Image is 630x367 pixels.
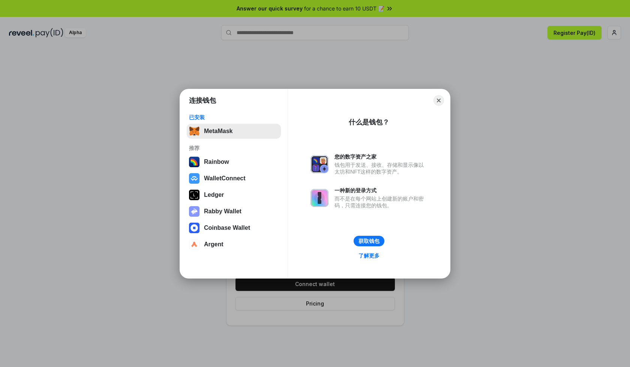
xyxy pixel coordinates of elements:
[204,128,232,135] div: MetaMask
[187,220,281,235] button: Coinbase Wallet
[189,223,199,233] img: svg+xml,%3Csvg%20width%3D%2228%22%20height%3D%2228%22%20viewBox%3D%220%200%2028%2028%22%20fill%3D...
[204,208,241,215] div: Rabby Wallet
[187,204,281,219] button: Rabby Wallet
[189,114,279,121] div: 已安装
[358,252,379,259] div: 了解更多
[354,236,384,246] button: 获取钱包
[310,155,328,173] img: svg+xml,%3Csvg%20xmlns%3D%22http%3A%2F%2Fwww.w3.org%2F2000%2Fsvg%22%20fill%3D%22none%22%20viewBox...
[334,195,427,209] div: 而不是在每个网站上创建新的账户和密码，只需连接您的钱包。
[433,95,444,106] button: Close
[189,145,279,151] div: 推荐
[187,171,281,186] button: WalletConnect
[189,239,199,250] img: svg+xml,%3Csvg%20width%3D%2228%22%20height%3D%2228%22%20viewBox%3D%220%200%2028%2028%22%20fill%3D...
[187,154,281,169] button: Rainbow
[189,126,199,136] img: svg+xml,%3Csvg%20fill%3D%22none%22%20height%3D%2233%22%20viewBox%3D%220%200%2035%2033%22%20width%...
[187,124,281,139] button: MetaMask
[189,173,199,184] img: svg+xml,%3Csvg%20width%3D%2228%22%20height%3D%2228%22%20viewBox%3D%220%200%2028%2028%22%20fill%3D...
[204,192,224,198] div: Ledger
[187,187,281,202] button: Ledger
[334,162,427,175] div: 钱包用于发送、接收、存储和显示像以太坊和NFT这样的数字资产。
[204,241,223,248] div: Argent
[204,159,229,165] div: Rainbow
[204,175,246,182] div: WalletConnect
[354,251,384,261] a: 了解更多
[310,189,328,207] img: svg+xml,%3Csvg%20xmlns%3D%22http%3A%2F%2Fwww.w3.org%2F2000%2Fsvg%22%20fill%3D%22none%22%20viewBox...
[189,206,199,217] img: svg+xml,%3Csvg%20xmlns%3D%22http%3A%2F%2Fwww.w3.org%2F2000%2Fsvg%22%20fill%3D%22none%22%20viewBox...
[334,187,427,194] div: 一种新的登录方式
[189,190,199,200] img: svg+xml,%3Csvg%20xmlns%3D%22http%3A%2F%2Fwww.w3.org%2F2000%2Fsvg%22%20width%3D%2228%22%20height%3...
[358,238,379,244] div: 获取钱包
[349,118,389,127] div: 什么是钱包？
[187,237,281,252] button: Argent
[189,96,216,105] h1: 连接钱包
[189,157,199,167] img: svg+xml,%3Csvg%20width%3D%22120%22%20height%3D%22120%22%20viewBox%3D%220%200%20120%20120%22%20fil...
[334,153,427,160] div: 您的数字资产之家
[204,225,250,231] div: Coinbase Wallet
